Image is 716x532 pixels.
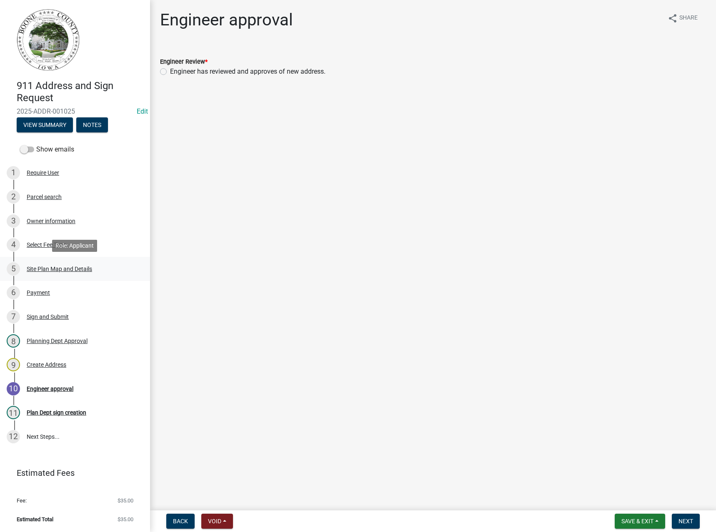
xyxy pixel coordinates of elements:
[17,107,133,115] span: 2025-ADDR-001025
[170,67,325,77] label: Engineer has reviewed and approves of new address.
[17,122,73,129] wm-modal-confirm: Summary
[7,382,20,395] div: 10
[7,465,137,481] a: Estimated Fees
[27,314,69,320] div: Sign and Submit
[7,430,20,443] div: 12
[27,242,66,248] div: Select Fee Type
[118,517,133,522] span: $35.00
[76,122,108,129] wm-modal-confirm: Notes
[661,10,704,26] button: shareShare
[7,358,20,371] div: 9
[615,514,665,529] button: Save & Exit
[160,10,293,30] h1: Engineer approval
[201,514,233,529] button: Void
[678,518,693,525] span: Next
[208,518,221,525] span: Void
[17,117,73,132] button: View Summary
[668,13,678,23] i: share
[20,144,74,154] label: Show emails
[166,514,195,529] button: Back
[17,517,53,522] span: Estimated Total
[17,9,80,71] img: Boone County, Iowa
[27,170,59,176] div: Require User
[7,190,20,204] div: 2
[17,80,143,104] h4: 911 Address and Sign Request
[7,310,20,323] div: 7
[118,498,133,503] span: $35.00
[27,386,73,392] div: Engineer approval
[7,214,20,228] div: 3
[137,107,148,115] a: Edit
[27,362,66,368] div: Create Address
[27,194,62,200] div: Parcel search
[672,514,700,529] button: Next
[27,266,92,272] div: Site Plan Map and Details
[160,59,208,65] label: Engineer Review
[17,498,27,503] span: Fee:
[7,166,20,179] div: 1
[27,338,88,344] div: Planning Dept Approval
[27,290,50,296] div: Payment
[621,518,653,525] span: Save & Exit
[173,518,188,525] span: Back
[679,13,698,23] span: Share
[7,286,20,299] div: 6
[7,262,20,276] div: 5
[137,107,148,115] wm-modal-confirm: Edit Application Number
[27,218,75,224] div: Owner information
[76,117,108,132] button: Notes
[52,240,97,252] div: Role: Applicant
[27,410,86,415] div: Plan Dept sign creation
[7,238,20,251] div: 4
[7,406,20,419] div: 11
[7,334,20,348] div: 8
